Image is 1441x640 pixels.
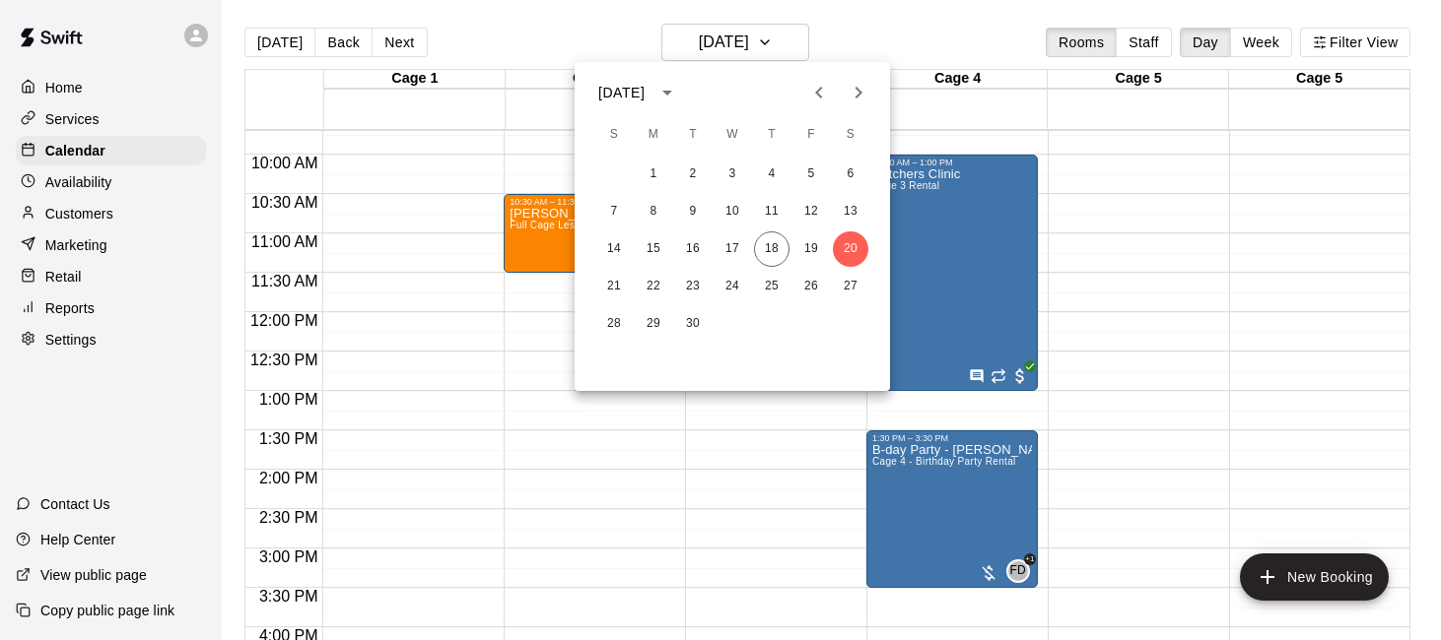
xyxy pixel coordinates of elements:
span: Tuesday [675,115,711,155]
span: Friday [793,115,829,155]
span: Thursday [754,115,789,155]
button: 1 [636,157,671,192]
button: Previous month [799,73,839,112]
button: 4 [754,157,789,192]
button: Next month [839,73,878,112]
button: 7 [596,194,632,229]
button: 18 [754,231,789,267]
button: 3 [715,157,750,192]
button: 5 [793,157,829,192]
button: 30 [675,306,711,342]
button: 26 [793,269,829,304]
button: 10 [715,194,750,229]
button: 22 [636,269,671,304]
button: calendar view is open, switch to year view [651,76,684,109]
button: 29 [636,306,671,342]
button: 11 [754,194,789,229]
button: 24 [715,269,750,304]
button: 6 [833,157,868,192]
span: Monday [636,115,671,155]
button: 8 [636,194,671,229]
button: 14 [596,231,632,267]
span: Sunday [596,115,632,155]
button: 27 [833,269,868,304]
span: Saturday [833,115,868,155]
button: 23 [675,269,711,304]
button: 17 [715,231,750,267]
button: 2 [675,157,711,192]
div: [DATE] [598,83,645,103]
button: 20 [833,231,868,267]
button: 12 [793,194,829,229]
button: 21 [596,269,632,304]
span: Wednesday [715,115,750,155]
button: 28 [596,306,632,342]
button: 16 [675,231,711,267]
button: 25 [754,269,789,304]
button: 13 [833,194,868,229]
button: 9 [675,194,711,229]
button: 19 [793,231,829,267]
button: 15 [636,231,671,267]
